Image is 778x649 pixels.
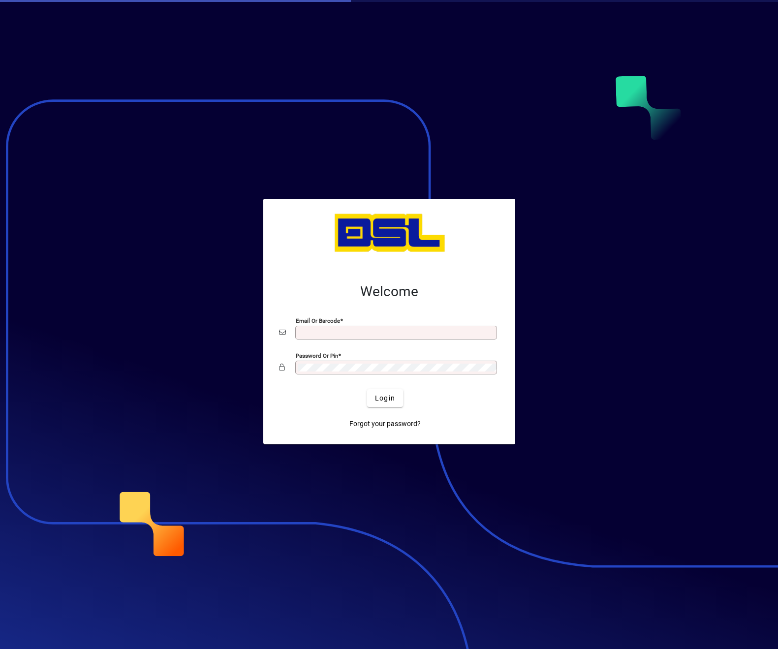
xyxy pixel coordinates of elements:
[279,283,499,300] h2: Welcome
[296,352,338,359] mat-label: Password or Pin
[345,415,425,433] a: Forgot your password?
[349,419,421,429] span: Forgot your password?
[296,317,340,324] mat-label: Email or Barcode
[367,389,403,407] button: Login
[375,393,395,403] span: Login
